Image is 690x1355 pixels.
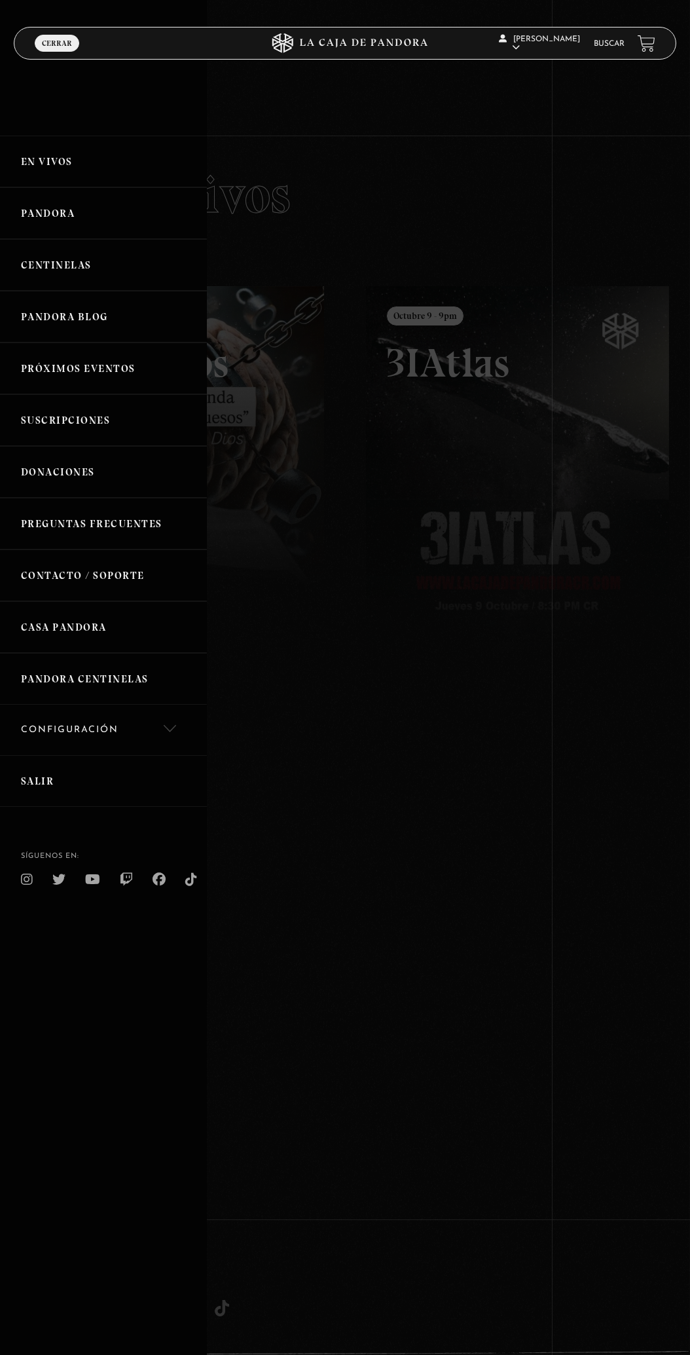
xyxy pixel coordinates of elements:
h4: SÍguenos en: [21,853,187,860]
span: Menu [46,51,68,60]
span: [PERSON_NAME] [499,35,580,52]
a: View your shopping cart [638,35,655,52]
span: Cerrar [42,39,72,47]
a: Buscar [594,40,625,48]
